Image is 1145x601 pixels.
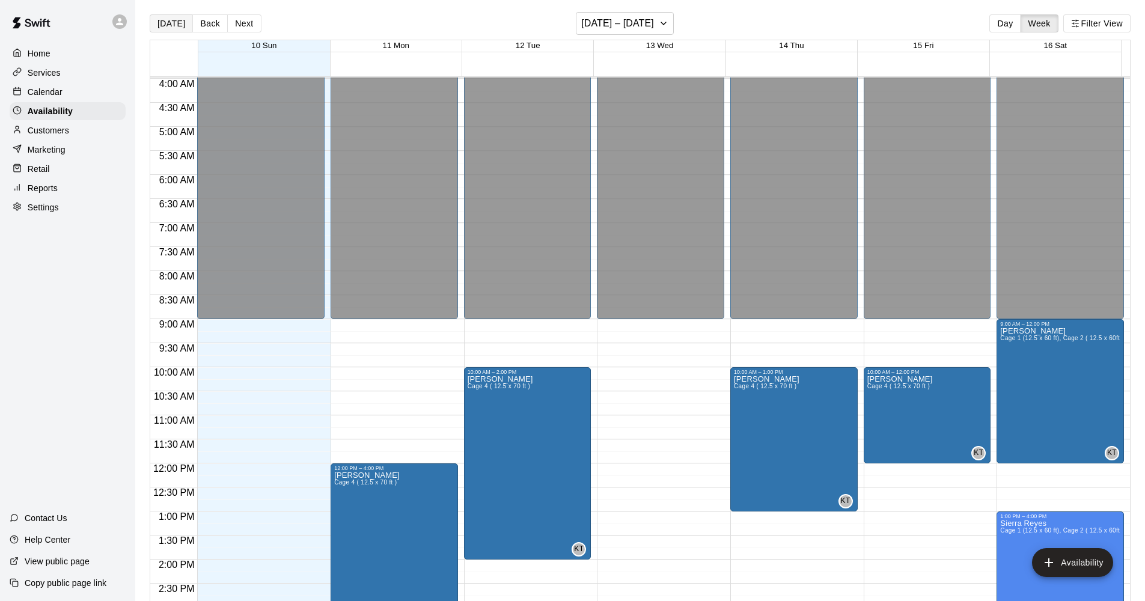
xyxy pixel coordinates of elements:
[156,343,198,353] span: 9:30 AM
[156,79,198,89] span: 4:00 AM
[1107,447,1117,459] span: KT
[1021,14,1058,32] button: Week
[192,14,228,32] button: Back
[28,67,61,79] p: Services
[150,487,197,498] span: 12:30 PM
[151,367,198,377] span: 10:00 AM
[10,44,126,63] a: Home
[156,103,198,113] span: 4:30 AM
[10,179,126,197] a: Reports
[151,439,198,450] span: 11:30 AM
[581,15,654,32] h6: [DATE] – [DATE]
[156,151,198,161] span: 5:30 AM
[151,391,198,401] span: 10:30 AM
[156,199,198,209] span: 6:30 AM
[10,102,126,120] a: Availability
[864,367,991,463] div: 10:00 AM – 12:00 PM: Available
[25,512,67,524] p: Contact Us
[838,494,853,508] div: Keri Tarro
[156,175,198,185] span: 6:00 AM
[572,542,586,557] div: Keri Tarro
[10,141,126,159] a: Marketing
[156,535,198,546] span: 1:30 PM
[10,198,126,216] a: Settings
[25,577,106,589] p: Copy public page link
[989,14,1021,32] button: Day
[251,41,276,50] button: 10 Sun
[1105,446,1119,460] div: Keri Tarro
[730,367,858,511] div: 10:00 AM – 1:00 PM: Available
[156,295,198,305] span: 8:30 AM
[28,47,50,59] p: Home
[10,83,126,101] a: Calendar
[156,511,198,522] span: 1:00 PM
[779,41,804,50] button: 14 Thu
[574,543,584,555] span: KT
[913,41,933,50] button: 15 Fri
[28,86,63,98] p: Calendar
[28,201,59,213] p: Settings
[1044,41,1067,50] button: 16 Sat
[334,465,454,471] div: 12:00 PM – 4:00 PM
[156,223,198,233] span: 7:00 AM
[156,319,198,329] span: 9:00 AM
[10,121,126,139] a: Customers
[28,124,69,136] p: Customers
[383,41,409,50] button: 11 Mon
[1000,321,1120,327] div: 9:00 AM – 12:00 PM
[576,12,674,35] button: [DATE] – [DATE]
[841,495,850,507] span: KT
[867,383,930,389] span: Cage 4 ( 12.5 x 70 ft )
[468,369,588,375] div: 10:00 AM – 2:00 PM
[974,447,983,459] span: KT
[150,463,197,474] span: 12:00 PM
[1000,513,1120,519] div: 1:00 PM – 4:00 PM
[997,319,1124,463] div: 9:00 AM – 12:00 PM: Available
[516,41,540,50] button: 12 Tue
[227,14,261,32] button: Next
[28,144,66,156] p: Marketing
[1063,14,1131,32] button: Filter View
[1032,548,1113,577] button: add
[734,383,796,389] span: Cage 4 ( 12.5 x 70 ft )
[28,105,73,117] p: Availability
[867,369,988,375] div: 10:00 AM – 12:00 PM
[734,369,854,375] div: 10:00 AM – 1:00 PM
[28,163,50,175] p: Retail
[156,127,198,137] span: 5:00 AM
[334,479,397,486] span: Cage 4 ( 12.5 x 70 ft )
[150,14,193,32] button: [DATE]
[156,247,198,257] span: 7:30 AM
[28,182,58,194] p: Reports
[156,560,198,570] span: 2:00 PM
[468,383,530,389] span: Cage 4 ( 12.5 x 70 ft )
[464,367,591,560] div: 10:00 AM – 2:00 PM: Available
[25,555,90,567] p: View public page
[971,446,986,460] div: Keri Tarro
[25,534,70,546] p: Help Center
[156,271,198,281] span: 8:00 AM
[10,64,126,82] a: Services
[156,584,198,594] span: 2:30 PM
[646,41,674,50] button: 13 Wed
[151,415,198,426] span: 11:00 AM
[10,160,126,178] a: Retail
